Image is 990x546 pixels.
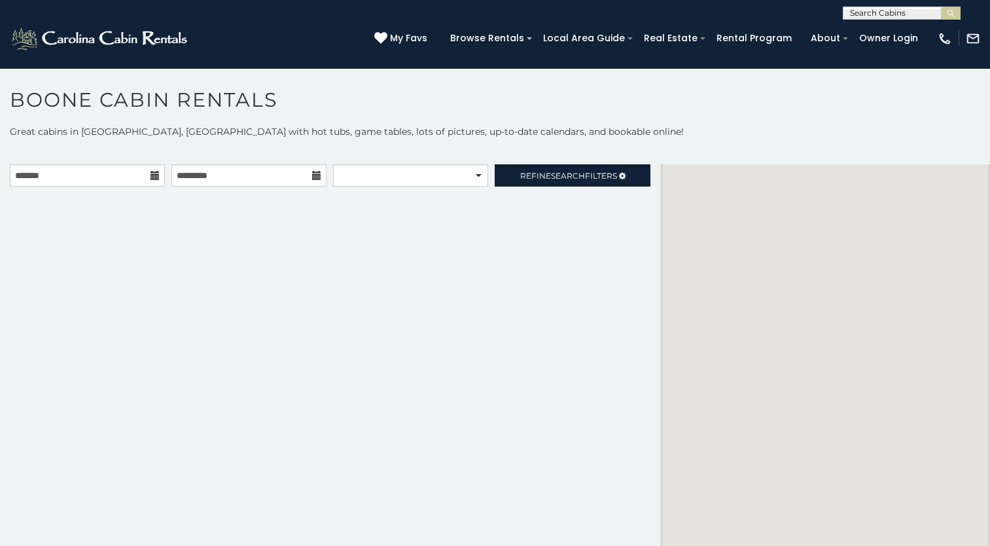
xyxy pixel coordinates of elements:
a: RefineSearchFilters [495,164,650,187]
a: Rental Program [710,28,798,48]
span: Search [551,171,585,181]
a: Owner Login [853,28,925,48]
img: phone-regular-white.png [938,31,952,46]
a: My Favs [374,31,431,46]
img: mail-regular-white.png [966,31,980,46]
span: My Favs [390,31,427,45]
a: Real Estate [637,28,704,48]
a: About [804,28,847,48]
a: Local Area Guide [537,28,631,48]
span: Refine Filters [520,171,617,181]
img: White-1-2.png [10,26,191,52]
a: Browse Rentals [444,28,531,48]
